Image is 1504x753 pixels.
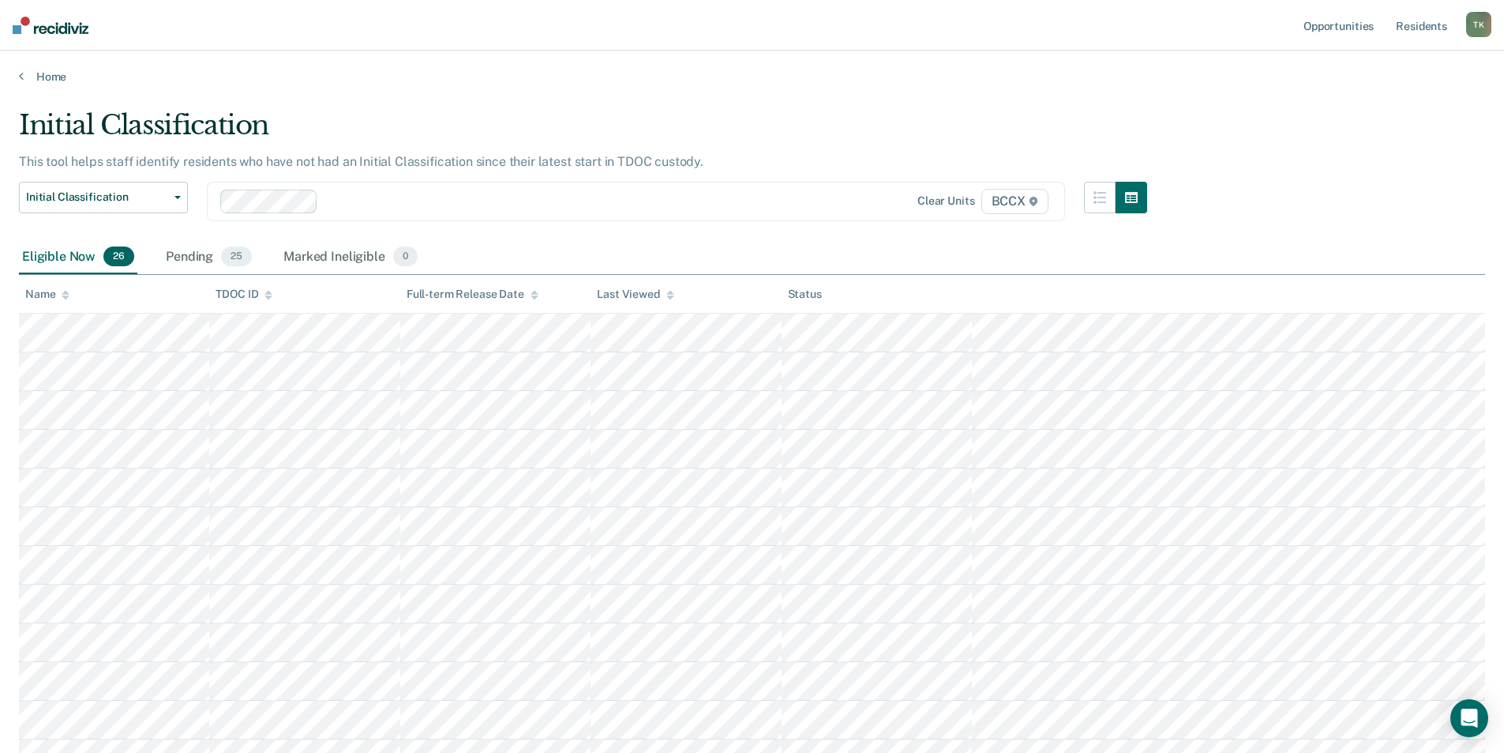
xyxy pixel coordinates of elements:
[19,154,703,169] p: This tool helps staff identify residents who have not had an Initial Classification since their l...
[1450,699,1488,737] div: Open Intercom Messenger
[103,247,134,267] span: 26
[1466,12,1491,37] div: T K
[19,109,1147,154] div: Initial Classification
[221,247,252,267] span: 25
[19,182,188,213] button: Initial Classification
[788,288,822,301] div: Status
[917,194,975,208] div: Clear units
[163,240,255,275] div: Pending25
[19,70,1485,84] a: Home
[280,240,421,275] div: Marked Ineligible0
[981,189,1048,214] span: BCCX
[216,288,272,301] div: TDOC ID
[407,288,538,301] div: Full-term Release Date
[393,247,418,267] span: 0
[19,240,137,275] div: Eligible Now26
[13,17,88,34] img: Recidiviz
[597,288,673,301] div: Last Viewed
[26,190,168,204] span: Initial Classification
[25,288,69,301] div: Name
[1466,12,1491,37] button: TK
